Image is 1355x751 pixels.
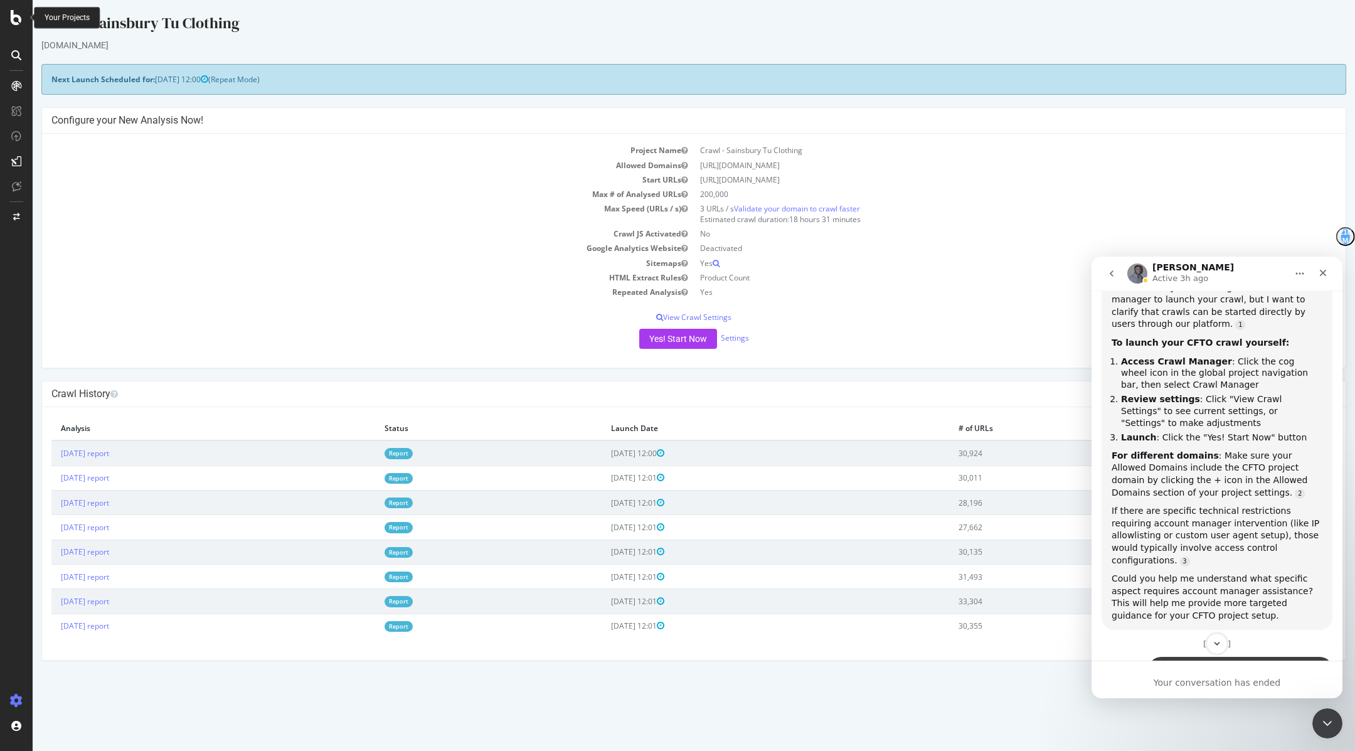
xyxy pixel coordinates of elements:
[19,173,661,187] td: Start URLs
[19,417,343,440] th: Analysis
[28,572,77,582] a: [DATE] report
[352,621,380,632] a: Report
[578,546,632,557] span: [DATE] 12:01
[661,173,1304,187] td: [URL][DOMAIN_NAME]
[28,472,77,483] a: [DATE] report
[19,241,661,255] td: Google Analytics Website
[661,143,1304,157] td: Crawl - Sainsbury Tu Clothing
[661,187,1304,201] td: 200,000
[19,143,661,157] td: Project Name
[917,490,1174,514] td: 28,196
[9,39,1314,51] div: [DOMAIN_NAME]
[917,614,1174,638] td: 30,355
[19,187,661,201] td: Max # of Analysed URLs
[28,621,77,631] a: [DATE] report
[578,596,632,607] span: [DATE] 12:01
[917,515,1174,540] td: 27,662
[9,64,1314,95] div: (Repeat Mode)
[578,498,632,508] span: [DATE] 12:01
[917,564,1174,589] td: 31,493
[19,226,661,241] td: Crawl JS Activated
[661,201,1304,226] td: 3 URLs / s Estimated crawl duration:
[28,596,77,607] a: [DATE] report
[917,589,1174,614] td: 33,304
[28,498,77,508] a: [DATE] report
[661,285,1304,299] td: Yes
[19,388,1304,400] h4: Crawl History
[19,201,661,226] td: Max Speed (URLs / s)
[661,256,1304,270] td: Yes
[569,417,917,440] th: Launch Date
[352,547,380,558] a: Report
[19,270,661,285] td: HTML Extract Rules
[352,448,380,459] a: Report
[578,621,632,631] span: [DATE] 12:01
[19,74,122,85] strong: Next Launch Scheduled for:
[917,417,1174,440] th: # of URLs
[661,270,1304,285] td: Product Count
[19,158,661,173] td: Allowed Domains
[19,312,1304,322] p: View Crawl Settings
[607,329,684,349] button: Yes! Start Now
[578,448,632,459] span: [DATE] 12:00
[757,214,828,225] span: 18 hours 31 minutes
[19,114,1304,127] h4: Configure your New Analysis Now!
[917,540,1174,564] td: 30,135
[19,256,661,270] td: Sitemaps
[917,440,1174,466] td: 30,924
[578,472,632,483] span: [DATE] 12:01
[578,572,632,582] span: [DATE] 12:01
[343,417,569,440] th: Status
[688,333,716,343] a: Settings
[9,13,1314,39] div: Crawl - Sainsbury Tu Clothing
[352,572,380,582] a: Report
[28,448,77,459] a: [DATE] report
[28,522,77,533] a: [DATE] report
[701,203,827,214] a: Validate your domain to crawl faster
[19,285,661,299] td: Repeated Analysis
[661,158,1304,173] td: [URL][DOMAIN_NAME]
[917,466,1174,490] td: 30,011
[352,473,380,484] a: Report
[661,226,1304,241] td: No
[122,74,176,85] span: [DATE] 12:00
[661,241,1304,255] td: Deactivated
[28,546,77,557] a: [DATE] report
[352,522,380,533] a: Report
[352,596,380,607] a: Report
[1092,257,1342,698] iframe: To enrich screen reader interactions, please activate Accessibility in Grammarly extension settings
[45,13,90,23] div: Your Projects
[352,498,380,508] a: Report
[1312,708,1342,738] iframe: Intercom live chat
[578,522,632,533] span: [DATE] 12:01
